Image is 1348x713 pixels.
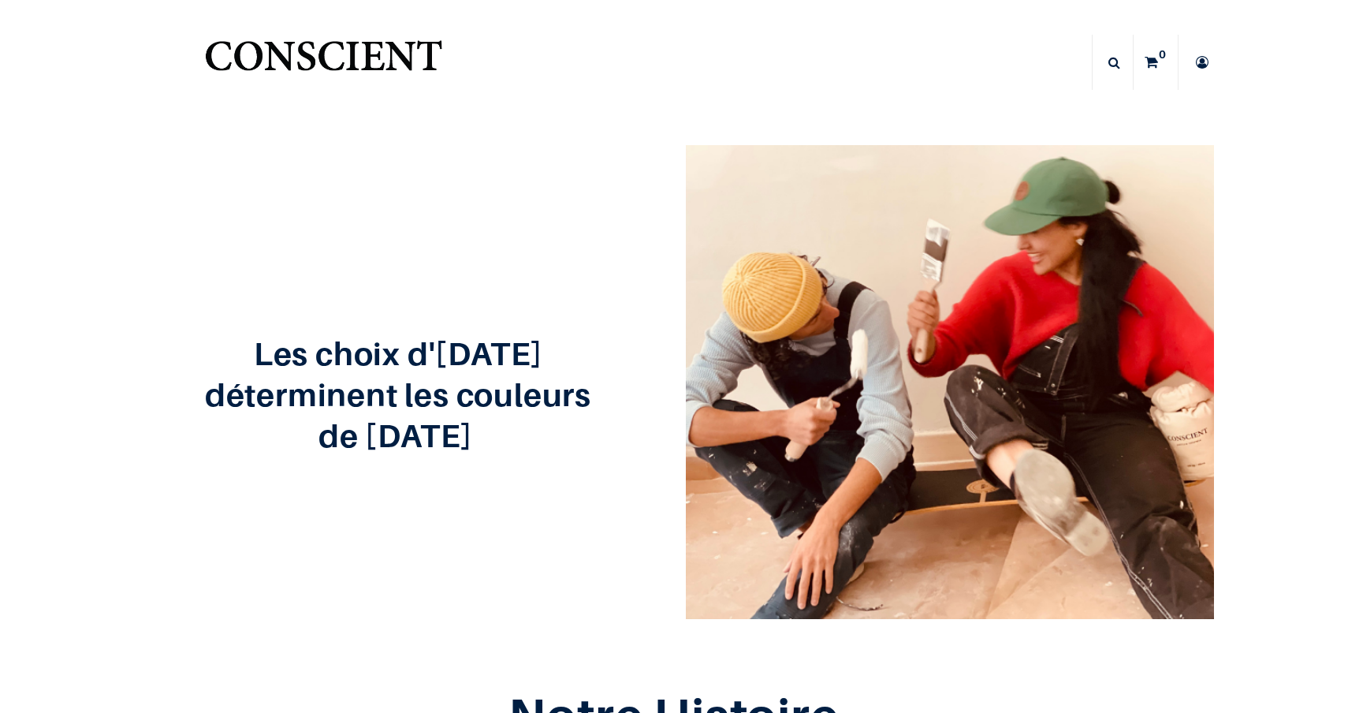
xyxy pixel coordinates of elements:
a: Logo of Conscient [202,32,445,94]
h2: déterminent les couleurs [134,377,662,412]
a: 0 [1134,35,1178,90]
img: Conscient [202,32,445,94]
sup: 0 [1155,47,1170,62]
h2: de [DATE] [134,418,662,453]
h2: Les choix d'[DATE] [134,336,662,371]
